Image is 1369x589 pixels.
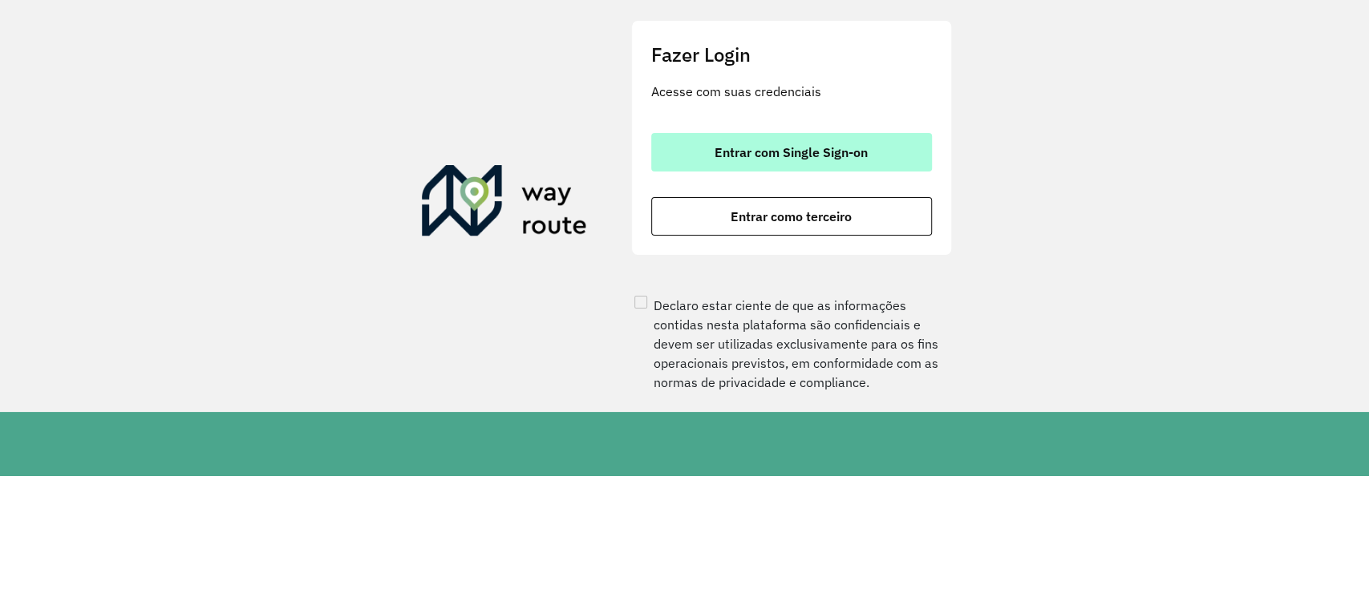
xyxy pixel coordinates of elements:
[651,82,932,101] p: Acesse com suas credenciais
[651,197,932,236] button: button
[651,40,932,69] h2: Fazer Login
[422,165,587,242] img: Roteirizador AmbevTech
[631,296,952,392] label: Declaro estar ciente de que as informações contidas nesta plataforma são confidenciais e devem se...
[651,133,932,171] button: button
[715,146,868,159] span: Entrar com Single Sign-on
[731,210,852,223] span: Entrar como terceiro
